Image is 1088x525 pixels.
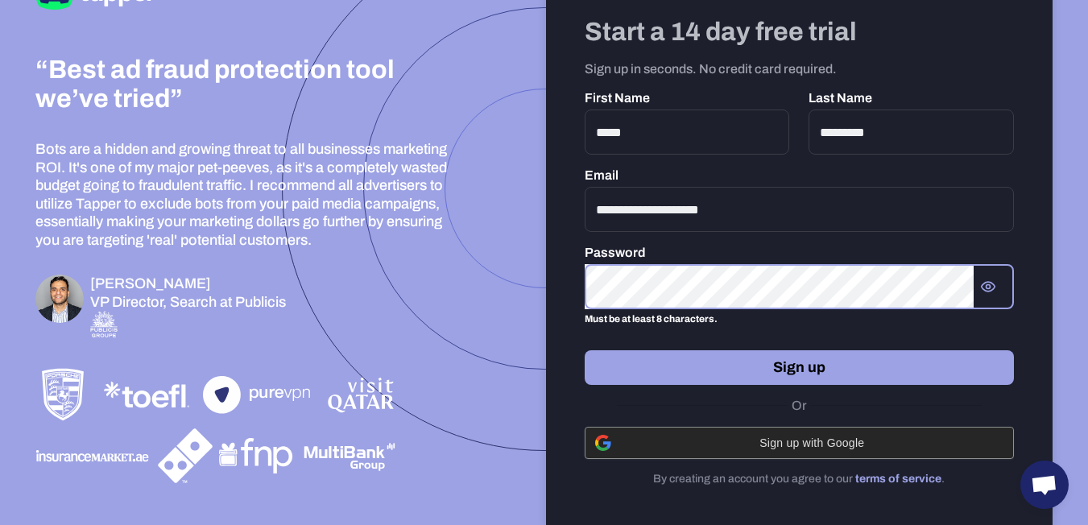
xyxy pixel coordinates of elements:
[219,433,296,478] img: FNP
[35,445,151,467] img: InsuranceMarket
[585,427,1015,459] button: Sign up with Google
[35,56,403,115] h3: “Best ad fraud protection tool we’ve tried”
[585,472,1015,486] p: By creating an account you agree to our .
[585,350,1015,385] button: Sign up
[158,428,213,483] img: Dominos
[90,275,286,293] h6: [PERSON_NAME]
[788,398,811,414] span: Or
[809,90,1014,106] p: Last Name
[585,16,1015,48] h3: Start a 14 day free trial
[97,374,197,415] img: TOEFL
[585,90,790,106] p: First Name
[1020,461,1069,509] div: Open chat
[585,245,1015,261] p: Password
[35,275,84,323] img: Omar Zahriyeh
[325,374,396,415] img: VisitQatar
[303,436,396,477] img: Multibank
[585,61,1015,77] p: Sign up in seconds. No credit card required.
[621,436,1004,449] span: Sign up with Google
[90,293,286,312] p: VP Director, Search at Publicis
[585,167,1015,184] p: Email
[855,473,941,485] a: terms of service
[585,312,1015,328] p: Must be at least 8 characters.
[90,311,118,337] img: Publicis
[35,140,465,249] p: Bots are a hidden and growing threat to all businesses marketing ROI. It's one of my major pet-pe...
[35,367,90,422] img: Porsche
[203,376,319,414] img: PureVPN
[974,272,1003,301] button: Show password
